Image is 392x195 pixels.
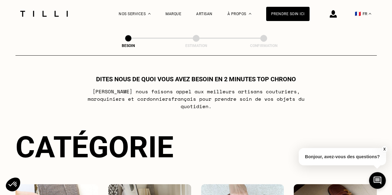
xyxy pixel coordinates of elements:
h1: Dites nous de quoi vous avez besoin en 2 minutes top chrono [96,75,296,83]
img: icône connexion [330,10,337,18]
img: Menu déroulant [148,13,151,15]
button: X [381,146,387,153]
img: Logo du service de couturière Tilli [18,11,70,17]
p: [PERSON_NAME] nous faisons appel aux meilleurs artisans couturiers , maroquiniers et cordonniers ... [73,88,319,110]
div: Catégorie [15,130,377,164]
img: menu déroulant [369,13,371,15]
div: Confirmation [233,44,295,48]
img: Menu déroulant à propos [249,13,251,15]
div: Estimation [165,44,227,48]
div: Besoin [97,44,159,48]
a: Prendre soin ici [266,7,310,21]
a: Artisan [196,12,213,16]
p: Bonjour, avez-vous des questions? [299,148,386,165]
span: 🇫🇷 [355,11,361,17]
a: Marque [165,12,181,16]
